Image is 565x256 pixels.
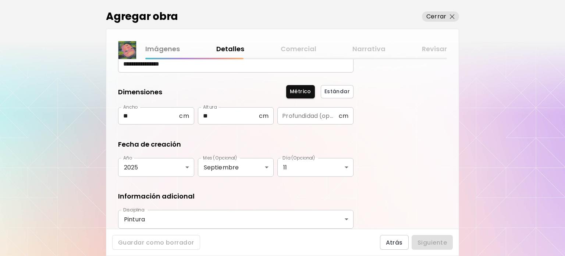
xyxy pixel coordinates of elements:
[118,41,136,59] img: thumbnail
[118,210,353,229] div: Pintura
[124,216,348,223] p: Pintura
[204,164,268,171] p: Septiembre
[118,140,181,149] h5: Fecha de creación
[380,235,409,250] button: Atrás
[259,112,269,119] span: cm
[321,85,353,98] button: Estándar
[118,87,162,98] h5: Dimensiones
[339,112,348,119] span: cm
[179,112,189,119] span: cm
[124,164,188,171] p: 2025
[290,88,311,95] span: Métrico
[277,158,353,177] div: 11
[283,164,348,171] p: 11
[118,158,194,177] div: 2025
[145,44,180,55] a: Imágenes
[198,158,274,177] div: Septiembre
[286,85,315,98] button: Métrico
[118,192,195,201] h5: Información adicional
[324,88,350,95] span: Estándar
[386,239,403,246] span: Atrás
